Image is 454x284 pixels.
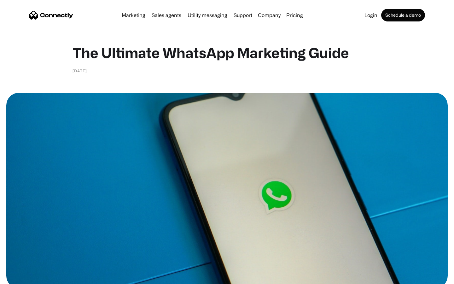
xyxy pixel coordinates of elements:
[6,273,38,282] aside: Language selected: English
[256,11,282,20] div: Company
[149,13,184,18] a: Sales agents
[258,11,281,20] div: Company
[13,273,38,282] ul: Language list
[231,13,255,18] a: Support
[29,10,73,20] a: home
[185,13,230,18] a: Utility messaging
[73,44,381,61] h1: The Ultimate WhatsApp Marketing Guide
[119,13,148,18] a: Marketing
[73,68,87,74] div: [DATE]
[362,13,380,18] a: Login
[284,13,306,18] a: Pricing
[381,9,425,21] a: Schedule a demo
